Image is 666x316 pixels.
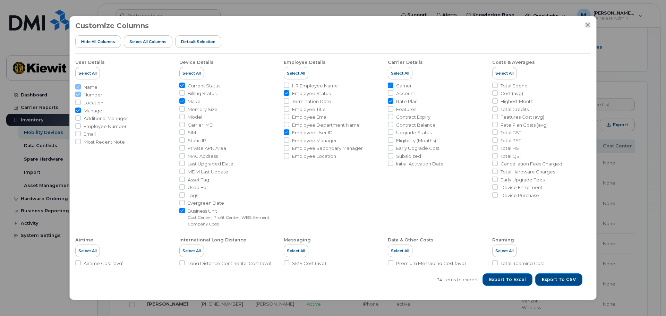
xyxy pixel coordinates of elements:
[501,106,529,113] span: Total Credits
[584,22,591,28] button: Close
[84,108,104,114] span: Manager
[492,59,535,66] div: Costs & Averages
[396,114,430,120] span: Contract Expiry
[188,106,217,113] span: Memory Size
[188,90,216,97] span: Billing Status
[391,248,409,254] span: Select All
[492,67,517,79] button: Select All
[292,129,333,136] span: Employee User ID
[284,245,308,257] button: Select All
[495,70,514,76] span: Select All
[84,92,102,98] span: Number
[489,276,526,283] span: Export to Excel
[535,273,582,286] button: Export to CSV
[396,129,432,136] span: Upgrade Status
[188,145,226,152] span: Private APN Area
[391,70,409,76] span: Select All
[188,98,200,105] span: Make
[396,137,436,144] span: Eligibility (Months)
[292,83,338,89] span: HR Employee Name
[188,169,228,175] span: MDM Last Update
[188,129,196,136] span: SIM
[179,237,246,243] div: International Long Distance
[483,273,532,286] button: Export to Excel
[396,98,418,105] span: Rate Plan
[84,100,103,106] span: Location
[292,114,328,120] span: Employee Email
[501,98,533,105] span: Highest Month
[188,153,218,160] span: MAC Address
[396,90,415,97] span: Account
[78,248,97,254] span: Select All
[188,122,213,128] span: Carrier IMEI
[501,122,548,128] span: Rate Plan Costs (avg)
[84,260,123,267] span: Airtime Cost (avg)
[292,106,326,113] span: Employee Title
[188,208,278,214] span: Business Unit
[175,35,221,48] button: Default Selection
[388,245,412,257] button: Select All
[501,184,543,191] span: Device Enrollment
[182,248,201,254] span: Select All
[188,83,220,89] span: Current Status
[124,35,173,48] button: Select all Columns
[81,39,115,44] span: Hide All Columns
[284,59,326,66] div: Employee Details
[636,286,661,311] iframe: Messenger Launcher
[396,153,421,160] span: Subsidized
[292,122,360,128] span: Employee Department Name
[284,67,308,79] button: Select All
[179,67,204,79] button: Select All
[287,248,305,254] span: Select All
[501,192,539,199] span: Device Purchase
[179,245,204,257] button: Select All
[78,70,97,76] span: Select All
[188,161,233,167] span: Last Upgraded Date
[84,139,125,145] span: Most Recent Note
[495,248,514,254] span: Select All
[501,129,521,136] span: Total GST
[188,260,271,267] span: Long Distance Continental Cost (avg)
[388,67,412,79] button: Select All
[292,98,331,105] span: Termination Date
[388,59,423,66] div: Carrier Details
[492,245,517,257] button: Select All
[501,169,555,175] span: Total Hardware Charges
[542,276,576,283] span: Export to CSV
[188,114,202,120] span: Model
[188,177,209,183] span: Asset Tag
[287,70,305,76] span: Select All
[501,260,544,267] span: Total Roaming Cost
[501,90,523,97] span: Cost (avg)
[388,237,434,243] div: Data & Other Costs
[292,137,337,144] span: Employee Manager
[188,137,206,144] span: Static IP
[292,260,326,267] span: SMS Cost (avg)
[129,39,166,44] span: Select all Columns
[75,245,100,257] button: Select All
[75,22,149,29] h3: Customize Columns
[292,90,331,97] span: Employee Status
[84,115,128,122] span: Additional Manager
[501,83,528,89] span: Total Spend
[437,276,478,283] span: 34 items to export
[84,131,96,137] span: Email
[501,137,521,144] span: Total PST
[501,145,521,152] span: Total HST
[292,153,336,160] span: Employee Location
[501,177,545,183] span: Early Upgrade Fees
[396,122,436,128] span: Contract Balance
[179,59,214,66] div: Device Details
[396,161,444,167] span: Initial Activation Date
[75,67,100,79] button: Select All
[292,145,363,152] span: Employee Secondary Manager
[188,184,208,191] span: Used For
[188,215,271,227] small: Cost Center, Profit Center, WBS Element, Company Code
[75,35,121,48] button: Hide All Columns
[188,200,224,206] span: Evergreen Date
[75,59,105,66] div: User Details
[396,106,416,113] span: Features
[84,84,97,91] span: Name
[284,237,311,243] div: Messaging
[396,83,412,89] span: Carrier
